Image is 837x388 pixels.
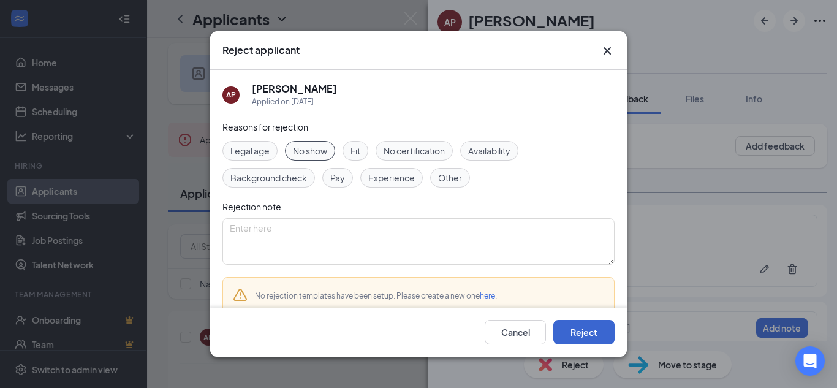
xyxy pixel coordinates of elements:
div: AP [226,89,236,100]
svg: Cross [600,44,615,58]
span: No show [293,144,327,158]
button: Cancel [485,320,546,344]
h5: [PERSON_NAME] [252,82,337,96]
span: Other [438,171,462,184]
span: No rejection templates have been setup. Please create a new one . [255,291,497,300]
span: Experience [368,171,415,184]
span: Reasons for rejection [222,121,308,132]
svg: Warning [233,287,248,302]
span: No certification [384,144,445,158]
button: Close [600,44,615,58]
span: Legal age [230,144,270,158]
span: Pay [330,171,345,184]
div: Applied on [DATE] [252,96,337,108]
span: Background check [230,171,307,184]
div: Open Intercom Messenger [795,346,825,376]
button: Reject [553,320,615,344]
a: here [480,291,495,300]
span: Rejection note [222,201,281,212]
span: Fit [350,144,360,158]
span: Availability [468,144,510,158]
h3: Reject applicant [222,44,300,57]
